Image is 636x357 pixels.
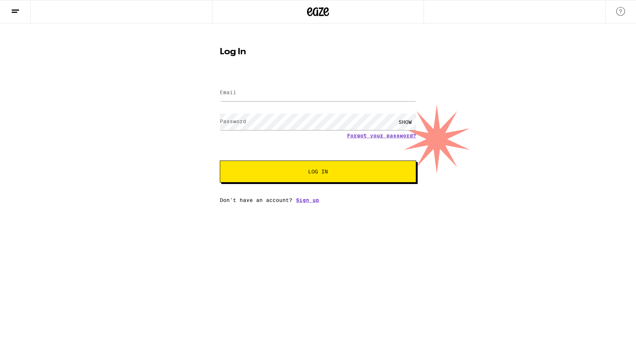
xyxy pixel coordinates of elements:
[220,48,416,56] h1: Log In
[296,197,319,203] a: Sign up
[220,89,236,95] label: Email
[220,118,246,124] label: Password
[220,85,416,101] input: Email
[347,133,416,139] a: Forgot your password?
[220,197,416,203] div: Don't have an account?
[308,169,328,174] span: Log In
[394,114,416,130] div: SHOW
[220,161,416,183] button: Log In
